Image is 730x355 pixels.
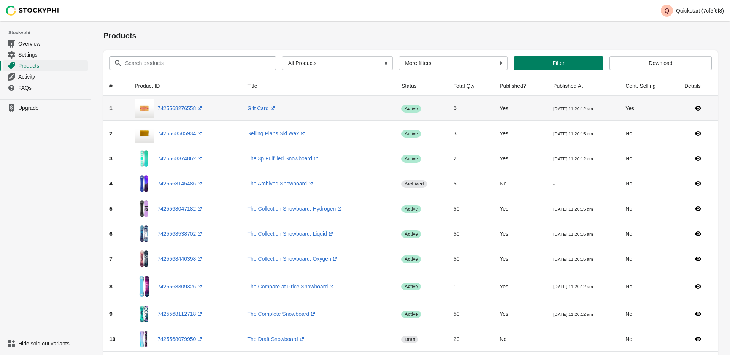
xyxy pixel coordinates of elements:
[448,121,494,146] td: 30
[135,274,154,298] img: snowboard_sky.png
[553,206,593,211] small: [DATE] 11:20:15 am
[157,231,203,237] a: 7425568538702(opens a new window)
[553,181,555,186] small: -
[619,121,678,146] td: No
[241,76,395,96] th: Title
[401,180,427,188] span: archived
[553,106,593,111] small: [DATE] 11:20:12 am
[109,206,113,212] span: 5
[448,196,494,221] td: 50
[448,146,494,171] td: 20
[553,257,593,261] small: [DATE] 11:20:15 am
[401,336,418,343] span: draft
[18,104,86,112] span: Upgrade
[18,62,86,70] span: Products
[109,284,113,290] span: 8
[135,174,154,193] img: Main_52f8e304-92d9-4a36-82af-50df8fe31c69.jpg
[448,271,494,301] td: 10
[248,105,276,111] a: Gift Card(opens a new window)
[109,155,113,162] span: 3
[401,105,421,113] span: active
[135,304,154,323] img: Main_589fc064-24a2-4236-9eaf-13b2bd35d21d.jpg
[248,206,344,212] a: The Collection Snowboard: Hydrogen(opens a new window)
[553,60,565,66] span: Filter
[157,155,203,162] a: 7425568374862(opens a new window)
[157,311,203,317] a: 7425568112718(opens a new window)
[619,146,678,171] td: No
[401,311,421,318] span: active
[157,105,203,111] a: 7425568276558(opens a new window)
[18,51,86,59] span: Settings
[8,29,91,36] span: Stockyphi
[494,96,547,121] td: Yes
[109,231,113,237] span: 6
[6,6,59,16] img: Stockyphi
[401,230,421,238] span: active
[494,301,547,326] td: Yes
[248,336,306,342] a: The Draft Snowboard(opens a new window)
[18,340,86,347] span: Hide sold out variants
[619,246,678,271] td: No
[448,221,494,246] td: 50
[248,130,307,136] a: Selling Plans Ski Wax(opens a new window)
[109,336,116,342] span: 10
[658,3,727,18] button: Avatar with initials QQuickstart (7cf5f6f8)
[609,56,712,70] button: Download
[514,56,603,70] button: Filter
[135,330,154,349] img: Main_5127218a-8f6c-498f-b489-09242c0fab0a.jpg
[248,155,320,162] a: The 3p Fulfilled Snowboard(opens a new window)
[494,221,547,246] td: Yes
[553,231,593,236] small: [DATE] 11:20:15 am
[665,8,669,14] text: Q
[401,255,421,263] span: active
[619,271,678,301] td: No
[448,96,494,121] td: 0
[619,76,678,96] th: Cont. Selling
[494,171,547,196] td: No
[248,231,335,237] a: The Collection Snowboard: Liquid(opens a new window)
[103,76,129,96] th: #
[109,181,113,187] span: 4
[109,130,113,136] span: 2
[619,96,678,121] td: Yes
[3,338,88,349] a: Hide sold out variants
[157,181,203,187] a: 7425568145486(opens a new window)
[3,60,88,71] a: Products
[649,60,672,66] span: Download
[553,337,555,342] small: -
[547,76,619,96] th: Published At
[157,256,203,262] a: 7425568440398(opens a new window)
[619,221,678,246] td: No
[103,30,718,41] h1: Products
[401,155,421,163] span: active
[248,284,336,290] a: The Compare at Price Snowboard(opens a new window)
[553,156,593,161] small: [DATE] 11:20:12 am
[3,103,88,113] a: Upgrade
[553,131,593,136] small: [DATE] 11:20:15 am
[135,149,154,168] img: Main_b9e0da7f-db89-4d41-83f0-7f417b02831d.jpg
[157,206,203,212] a: 7425568047182(opens a new window)
[129,76,241,96] th: Product ID
[448,246,494,271] td: 50
[619,326,678,352] td: No
[676,8,724,14] p: Quickstart (7cf5f6f8)
[448,76,494,96] th: Total Qty
[18,73,86,81] span: Activity
[494,246,547,271] td: Yes
[135,224,154,243] img: Main_b13ad453-477c-4ed1-9b43-81f3345adfd6.jpg
[494,76,547,96] th: Published?
[157,284,203,290] a: 7425568309326(opens a new window)
[494,121,547,146] td: Yes
[661,5,673,17] span: Avatar with initials Q
[109,311,113,317] span: 9
[248,256,339,262] a: The Collection Snowboard: Oxygen(opens a new window)
[135,124,154,143] img: snowboard_wax.png
[395,76,448,96] th: Status
[448,301,494,326] td: 50
[135,249,154,268] img: Main_d624f226-0a89-4fe1-b333-0d1548b43c06.jpg
[619,301,678,326] td: No
[18,40,86,48] span: Overview
[553,284,593,289] small: [DATE] 11:20:12 am
[401,205,421,213] span: active
[448,171,494,196] td: 50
